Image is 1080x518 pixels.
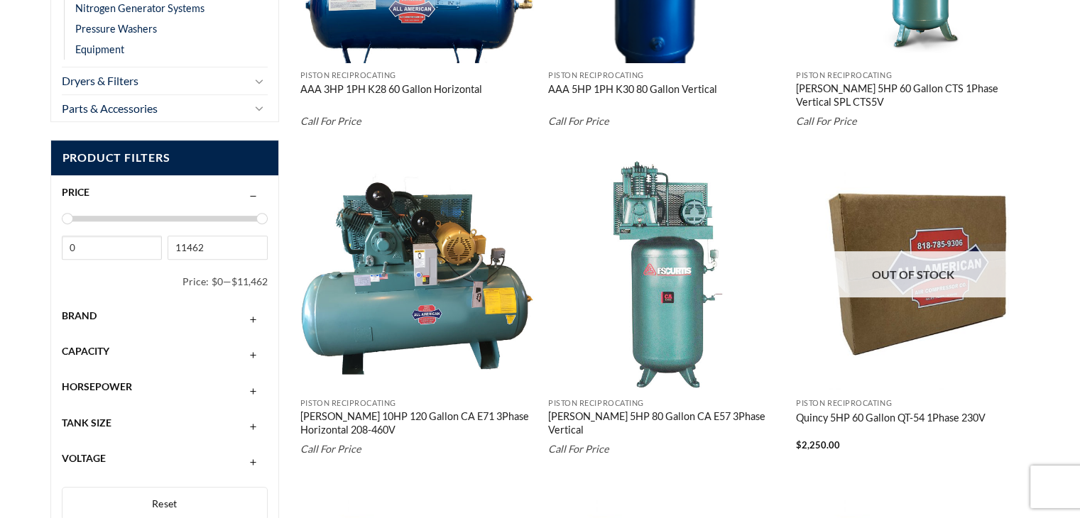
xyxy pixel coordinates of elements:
[796,251,1030,298] div: Out of stock
[548,71,782,80] p: Piston Reciprocating
[548,158,782,392] img: Curtis 5HP 80 Gallon CA E57 3Phase Vertical
[300,83,482,99] a: AAA 3HP 1PH K28 60 Gallon Horizontal
[796,115,857,127] em: Call For Price
[212,275,223,287] span: $0
[182,270,212,294] span: Price:
[62,309,97,321] span: Brand
[62,67,248,94] a: Dryers & Filters
[62,236,162,260] input: Min price
[548,443,609,455] em: Call For Price
[548,399,782,408] p: Piston Reciprocating
[796,412,986,427] a: Quincy 5HP 60 Gallon QT-54 1Phase 230V
[251,99,268,116] button: Toggle
[168,236,268,260] input: Max price
[300,443,361,455] em: Call For Price
[796,399,1030,408] p: Piston Reciprocating
[75,39,124,60] a: Equipment
[152,497,178,509] span: Reset
[62,452,106,464] span: Voltage
[231,275,268,287] span: $11,462
[300,399,535,408] p: Piston Reciprocating
[62,186,89,198] span: Price
[796,439,840,451] bdi: 2,250.00
[548,83,717,99] a: AAA 5HP 1PH K30 80 Gallon Vertical
[223,275,231,287] span: —
[300,115,361,127] em: Call For Price
[548,410,782,439] a: [PERSON_NAME] 5HP 80 Gallon CA E57 3Phase Vertical
[62,417,111,429] span: Tank Size
[300,71,535,80] p: Piston Reciprocating
[300,410,535,439] a: [PERSON_NAME] 10HP 120 Gallon CA E71 3Phase Horizontal 208-460V
[796,158,1030,392] img: Placeholder
[62,380,132,392] span: Horsepower
[51,140,279,175] span: Product Filters
[251,72,268,89] button: Toggle
[75,18,157,39] a: Pressure Washers
[548,115,609,127] em: Call For Price
[62,345,109,357] span: Capacity
[796,82,1030,111] a: [PERSON_NAME] 5HP 60 Gallon CTS 1Phase Vertical SPL CTS5V
[62,95,248,122] a: Parts & Accessories
[796,439,802,451] span: $
[300,158,535,392] img: Curtis 10HP 120 Gallon CA E71 3Phase Horizontal 208-460V
[796,71,1030,80] p: Piston Reciprocating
